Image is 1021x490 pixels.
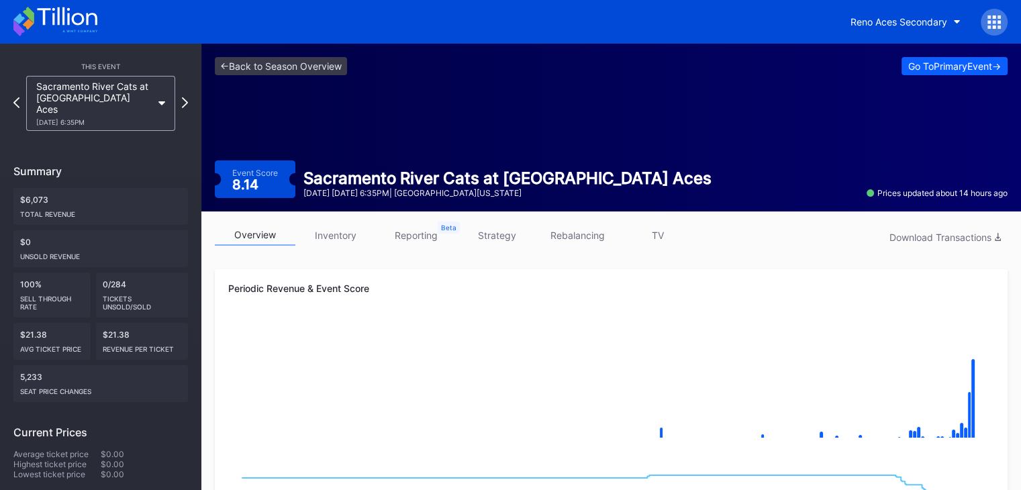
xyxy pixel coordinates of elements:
div: $21.38 [13,323,91,360]
div: seat price changes [20,382,181,395]
div: 8.14 [232,178,262,191]
div: Tickets Unsold/Sold [103,289,182,311]
a: overview [215,225,295,246]
div: $0.00 [101,459,188,469]
a: inventory [295,225,376,246]
div: This Event [13,62,188,70]
div: Avg ticket price [20,340,84,353]
div: Go To Primary Event -> [908,60,1001,72]
div: Unsold Revenue [20,247,181,260]
div: Current Prices [13,426,188,439]
div: Prices updated about 14 hours ago [867,188,1008,198]
button: Reno Aces Secondary [840,9,971,34]
div: $0.00 [101,449,188,459]
div: 100% [13,273,91,317]
div: $0.00 [101,469,188,479]
div: Highest ticket price [13,459,101,469]
div: Event Score [232,168,278,178]
div: $0 [13,230,188,267]
div: [DATE] [DATE] 6:35PM | [GEOGRAPHIC_DATA][US_STATE] [303,188,712,198]
a: <-Back to Season Overview [215,57,347,75]
a: rebalancing [537,225,618,246]
div: Revenue per ticket [103,340,182,353]
svg: Chart title [228,317,993,452]
div: Periodic Revenue & Event Score [228,283,994,294]
a: TV [618,225,698,246]
div: Total Revenue [20,205,181,218]
div: 0/284 [96,273,189,317]
div: Sacramento River Cats at [GEOGRAPHIC_DATA] Aces [36,81,152,126]
div: Lowest ticket price [13,469,101,479]
button: Go ToPrimaryEvent-> [902,57,1008,75]
div: 5,233 [13,365,188,402]
div: $6,073 [13,188,188,225]
div: Summary [13,164,188,178]
div: Reno Aces Secondary [850,16,947,28]
div: Sell Through Rate [20,289,84,311]
div: Average ticket price [13,449,101,459]
div: [DATE] 6:35PM [36,118,152,126]
a: reporting [376,225,456,246]
button: Download Transactions [883,228,1008,246]
div: Download Transactions [889,232,1001,243]
div: $21.38 [96,323,189,360]
div: Sacramento River Cats at [GEOGRAPHIC_DATA] Aces [303,168,712,188]
a: strategy [456,225,537,246]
